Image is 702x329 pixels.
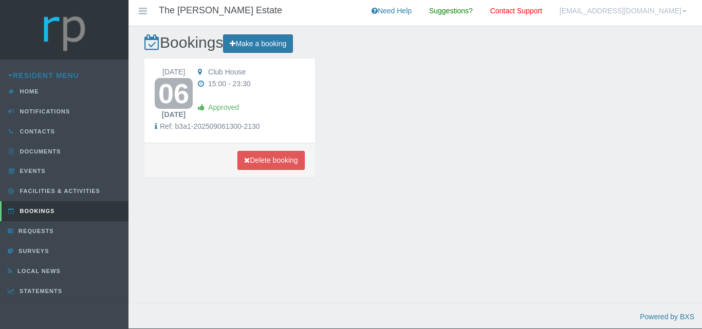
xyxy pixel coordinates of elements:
[16,228,54,234] span: Requests
[162,110,186,119] b: [DATE]
[17,288,62,294] span: Statements
[17,188,100,194] span: Facilities & Activities
[640,313,694,321] a: Powered by BXS
[159,6,282,16] h4: The [PERSON_NAME] Estate
[17,208,55,214] span: Bookings
[8,71,79,80] a: Resident Menu
[17,108,70,114] span: Notifications
[17,88,39,94] span: Home
[208,102,251,113] td: Approved
[17,128,55,134] span: Contacts
[16,248,49,254] span: Surveys
[15,268,61,274] span: Local News
[155,66,193,121] td: [DATE]
[208,66,251,78] td: Club House
[17,148,61,154] span: Documents
[223,34,293,53] a: Make a booking
[144,34,687,53] h2: Bookings
[237,151,304,170] button: Delete booking
[17,168,46,174] span: Events
[160,121,260,132] td: Ref: b3a1-202509061300-2130
[208,78,251,90] td: 15:00 - 23:30
[155,78,193,109] span: 06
